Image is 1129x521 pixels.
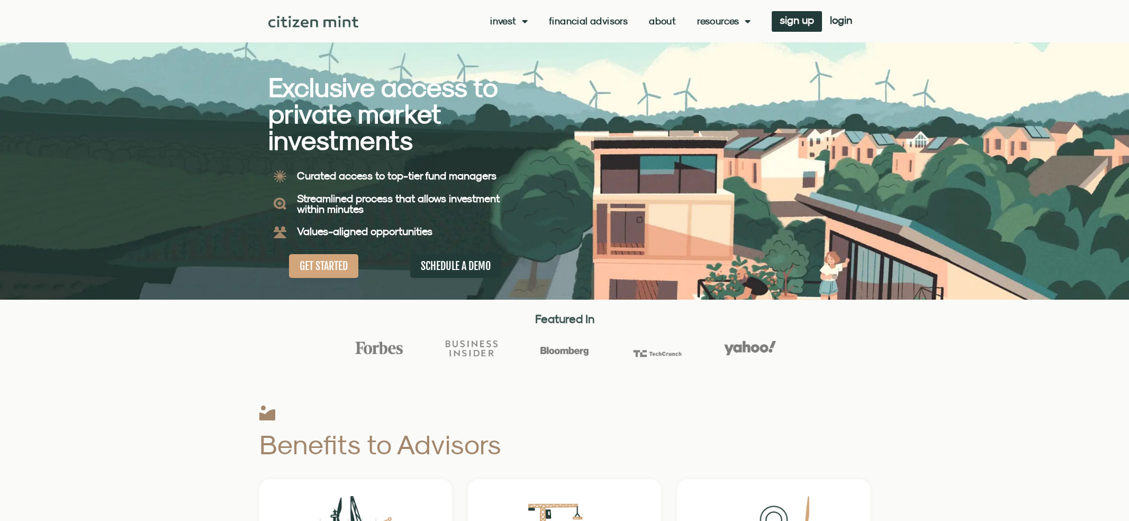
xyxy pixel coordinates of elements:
b: Streamlined process that allows investment within minutes [297,192,500,215]
a: Financial Advisors [549,16,628,26]
h2: Benefits to Advisors [259,431,659,458]
b: Curated access to top-tier fund managers [297,169,496,182]
img: Citizen Mint [268,16,359,28]
strong: Featured In [535,312,594,326]
span: login [830,16,852,24]
b: Values-aligned opportunities [297,225,432,237]
span: GET STARTED [300,259,348,273]
a: sign up [772,11,822,32]
a: GET STARTED [289,254,358,278]
a: Invest [490,16,528,26]
a: Resources [697,16,751,26]
span: sign up [780,16,814,24]
a: SCHEDULE A DEMO [410,254,501,278]
img: Forbes Logo [353,341,405,355]
nav: Menu [490,16,751,26]
a: login [822,11,860,32]
a: About [649,16,676,26]
h2: Exclusive access to private market investments [268,74,528,154]
span: SCHEDULE A DEMO [421,259,491,273]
